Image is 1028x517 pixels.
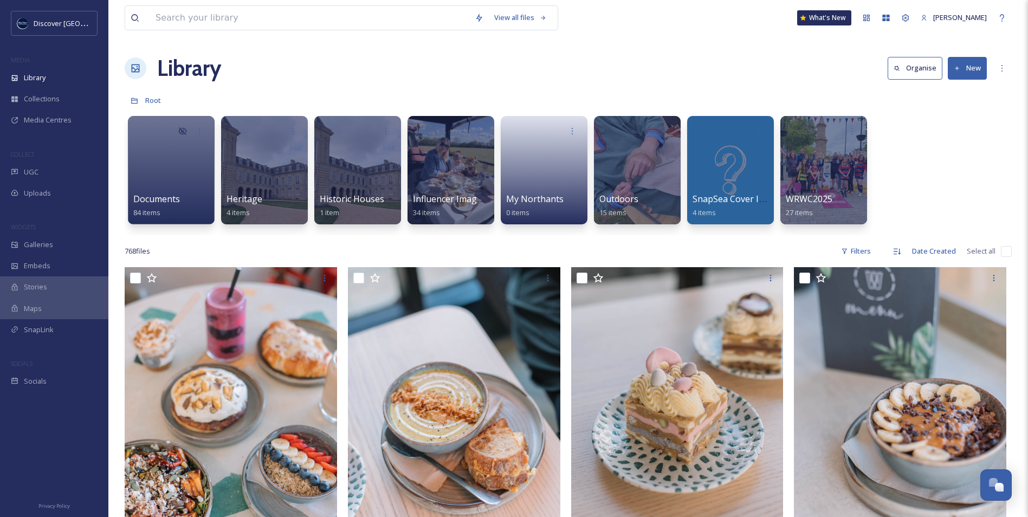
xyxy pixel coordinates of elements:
[320,208,339,217] span: 1 item
[38,499,70,512] a: Privacy Policy
[967,246,995,256] span: Select all
[133,194,180,217] a: Documents84 items
[413,193,533,205] span: Influencer Images and Videos
[599,194,638,217] a: Outdoors15 items
[888,57,948,79] a: Organise
[915,7,992,28] a: [PERSON_NAME]
[24,325,54,335] span: SnapLink
[948,57,987,79] button: New
[320,193,384,205] span: Historic Houses
[11,56,30,64] span: MEDIA
[227,208,250,217] span: 4 items
[599,193,638,205] span: Outdoors
[24,188,51,198] span: Uploads
[489,7,552,28] a: View all files
[24,303,42,314] span: Maps
[888,57,942,79] button: Organise
[907,241,961,262] div: Date Created
[24,167,38,177] span: UGC
[506,194,564,217] a: My Northants0 items
[980,469,1012,501] button: Open Chat
[797,10,851,25] a: What's New
[786,194,832,217] a: WRWC202527 items
[227,194,262,217] a: Heritage4 items
[11,150,34,158] span: COLLECT
[693,194,778,217] a: SnapSea Cover Icons4 items
[786,208,813,217] span: 27 items
[693,208,716,217] span: 4 items
[34,18,132,28] span: Discover [GEOGRAPHIC_DATA]
[24,376,47,386] span: Socials
[413,194,533,217] a: Influencer Images and Videos34 items
[24,94,60,104] span: Collections
[599,208,626,217] span: 15 items
[506,193,564,205] span: My Northants
[320,194,384,217] a: Historic Houses1 item
[133,193,180,205] span: Documents
[693,193,778,205] span: SnapSea Cover Icons
[11,223,36,231] span: WIDGETS
[506,208,529,217] span: 0 items
[413,208,440,217] span: 34 items
[24,115,72,125] span: Media Centres
[836,241,876,262] div: Filters
[17,18,28,29] img: Untitled%20design%20%282%29.png
[125,246,150,256] span: 768 file s
[145,95,161,105] span: Root
[24,282,47,292] span: Stories
[933,12,987,22] span: [PERSON_NAME]
[786,193,832,205] span: WRWC2025
[11,359,33,367] span: SOCIALS
[24,261,50,271] span: Embeds
[24,240,53,250] span: Galleries
[150,6,469,30] input: Search your library
[227,193,262,205] span: Heritage
[133,208,160,217] span: 84 items
[157,52,221,85] a: Library
[24,73,46,83] span: Library
[145,94,161,107] a: Root
[38,502,70,509] span: Privacy Policy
